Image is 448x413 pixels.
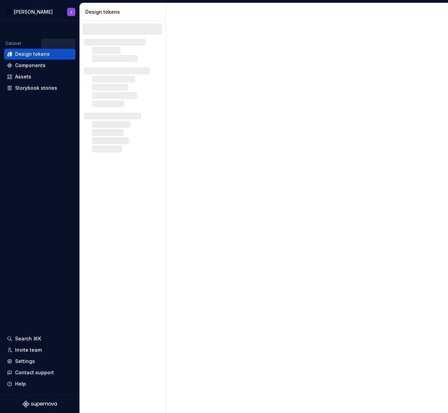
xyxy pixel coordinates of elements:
button: Search ⌘K [4,333,75,344]
div: Components [15,62,46,69]
a: Settings [4,356,75,367]
div: Dataset [5,41,21,46]
a: Assets [4,71,75,82]
a: Design tokens [4,49,75,60]
div: [PERSON_NAME] [14,9,53,15]
a: Storybook stories [4,83,75,93]
div: Design tokens [85,9,162,15]
button: Contact support [4,367,75,378]
button: [PERSON_NAME]J [1,4,78,19]
div: Design tokens [15,51,50,58]
div: Contact support [15,369,54,376]
div: Invite team [15,347,42,353]
div: Settings [15,358,35,365]
div: Assets [15,73,31,80]
button: Help [4,378,75,389]
a: Invite team [4,345,75,355]
div: J [70,9,72,15]
div: Search ⌘K [15,335,41,342]
svg: Supernova Logo [23,401,57,408]
div: Help [15,380,26,387]
a: Components [4,60,75,71]
div: Storybook stories [15,85,57,91]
